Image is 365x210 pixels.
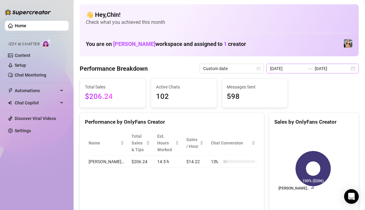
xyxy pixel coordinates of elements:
span: Custom date [203,64,260,73]
input: End date [315,65,350,72]
span: Chat Conversion [211,140,250,146]
div: Open Intercom Messenger [344,189,359,204]
img: Chat Copilot [8,101,12,105]
span: $206.24 [85,91,141,103]
td: $206.24 [128,156,154,168]
span: to [307,66,312,71]
span: Izzy AI Chatter [9,41,40,47]
span: 598 [227,91,283,103]
th: Total Sales & Tips [128,130,154,156]
input: Start date [270,65,305,72]
a: Settings [15,128,31,133]
span: Messages Sent [227,84,283,90]
text: [PERSON_NAME]… [279,186,309,190]
span: Chat Copilot [15,98,58,108]
th: Name [85,130,128,156]
img: Veronica [344,39,352,48]
td: [PERSON_NAME]… [85,156,128,168]
a: Discover Viral Videos [15,116,56,121]
span: 102 [156,91,212,103]
a: Chat Monitoring [15,73,46,77]
h4: Performance Breakdown [80,64,148,73]
div: Est. Hours Worked [157,133,174,153]
div: Sales by OnlyFans Creator [274,118,354,126]
span: 1 [224,41,227,47]
span: swap-right [307,66,312,71]
span: calendar [257,67,260,70]
th: Chat Conversion [207,130,259,156]
span: Name [89,140,119,146]
img: logo-BBDzfeDw.svg [5,9,51,15]
span: Active Chats [156,84,212,90]
span: Total Sales & Tips [131,133,145,153]
div: Performance by OnlyFans Creator [85,118,259,126]
span: Automations [15,86,58,96]
a: Home [15,23,26,28]
span: thunderbolt [8,88,13,93]
td: 14.5 h [154,156,183,168]
span: 13 % [211,158,221,165]
span: [PERSON_NAME] [113,41,155,47]
img: AI Chatter [42,39,51,48]
span: Check what you achieved this month [86,19,353,26]
td: $14.22 [183,156,207,168]
h4: 👋 Hey, Chin ! [86,10,353,19]
span: Total Sales [85,84,141,90]
a: Content [15,53,30,58]
h1: You are on workspace and assigned to creator [86,41,246,47]
span: Sales / Hour [186,136,199,150]
th: Sales / Hour [183,130,207,156]
a: Setup [15,63,26,68]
